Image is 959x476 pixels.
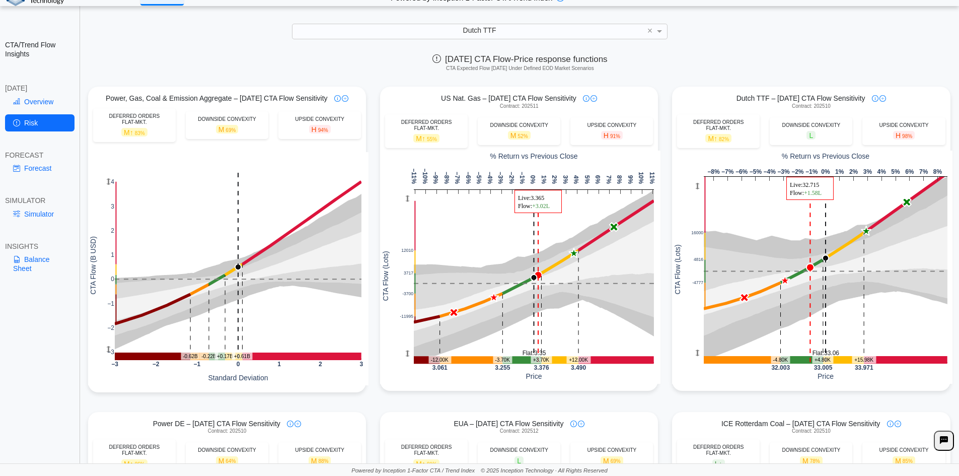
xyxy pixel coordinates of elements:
[5,251,75,277] a: Balance Sheet
[5,160,75,177] a: Forecast
[226,458,236,464] span: 64%
[806,131,816,140] span: L
[309,456,331,465] span: M
[318,127,328,133] span: 94%
[98,113,171,125] div: DEFERRED ORDERS FLAT-MKT.
[5,114,75,131] a: Risk
[719,459,722,467] span: ↓
[646,24,654,38] span: Clear value
[578,421,584,427] img: plus-icon.svg
[5,196,75,205] div: SIMULATOR
[390,119,463,131] div: DEFERRED ORDERS FLAT-MKT.
[427,461,437,467] span: 81%
[514,456,524,465] span: L
[575,447,648,453] div: UPSIDE CONVEXITY
[413,459,439,468] span: M
[887,421,894,427] img: info-icon.svg
[191,116,263,122] div: DOWNSIDE CONVEXITY
[719,137,729,142] span: 82%
[879,95,886,102] img: plus-icon.svg
[682,444,755,456] div: DEFERRED ORDERS FLAT-MKT.
[226,127,236,133] span: 69%
[5,242,75,251] div: INSIGHTS
[570,421,577,427] img: info-icon.svg
[5,151,75,160] div: FORECAST
[5,93,75,110] a: Overview
[216,125,239,133] span: M
[508,131,531,140] span: M
[518,133,528,139] span: 52%
[736,94,865,103] span: Dutch TTF – [DATE] CTA Flow Sensitivity
[85,65,954,72] h5: CTA Expected Flow [DATE] Under Defined EOD Market Scenarios
[591,95,597,102] img: plus-icon.svg
[601,456,623,465] span: M
[309,125,331,133] span: H
[130,459,133,467] span: ↑
[342,95,348,102] img: plus-icon.svg
[500,428,539,434] span: Contract: 202512
[283,447,356,453] div: UPSIDE CONVEXITY
[294,421,301,427] img: plus-icon.svg
[872,95,878,102] img: info-icon.svg
[583,95,589,102] img: info-icon.svg
[682,119,755,131] div: DEFERRED ORDERS FLAT-MKT.
[130,128,133,137] span: ↑
[413,134,439,143] span: M
[893,131,915,140] span: H
[721,419,880,428] span: ICE Rotterdam Coal – [DATE] CTA Flow Sensitivity
[867,122,940,128] div: UPSIDE CONVEXITY
[647,26,653,35] span: ×
[895,421,901,427] img: plus-icon.svg
[441,94,576,103] span: US Nat. Gas – [DATE] CTA Flow Sensitivity
[135,461,145,467] span: 86%
[610,133,620,139] span: 91%
[135,130,145,136] span: 83%
[5,84,75,93] div: [DATE]
[98,444,171,456] div: DEFERRED ORDERS FLAT-MKT.
[611,458,621,464] span: 69%
[191,447,263,453] div: DOWNSIDE CONVEXITY
[121,459,147,468] span: M
[714,134,717,143] span: ↑
[208,428,247,434] span: Contract: 202510
[216,456,239,465] span: M
[463,26,496,34] span: Dutch TTF
[287,421,293,427] img: info-icon.svg
[390,444,463,456] div: DEFERRED ORDERS FLAT-MKT.
[902,133,912,139] span: 98%
[810,458,820,464] span: 78%
[334,95,341,102] img: info-icon.svg
[575,122,648,128] div: UPSIDE CONVEXITY
[483,447,555,453] div: DOWNSIDE CONVEXITY
[454,419,563,428] span: EUA – [DATE] CTA Flow Sensitivity
[106,94,328,103] span: Power, Gas, Coal & Emission Aggregate – [DATE] CTA Flow Sensitivity
[893,456,915,465] span: M
[601,131,623,140] span: H
[775,447,847,453] div: DOWNSIDE CONVEXITY
[5,40,75,58] h2: CTA/Trend Flow Insights
[712,459,725,468] span: L
[283,116,356,122] div: UPSIDE CONVEXITY
[483,122,555,128] div: DOWNSIDE CONVEXITY
[500,103,539,109] span: Contract: 202511
[800,456,823,465] span: M
[427,137,437,142] span: 55%
[318,458,328,464] span: 88%
[792,103,831,109] span: Contract: 202510
[153,419,280,428] span: Power DE – [DATE] CTA Flow Sensitivity
[903,458,913,464] span: 85%
[422,459,425,467] span: ↑
[705,134,731,143] span: M
[867,447,940,453] div: UPSIDE CONVEXITY
[792,428,831,434] span: Contract: 202510
[121,128,147,137] span: M
[775,122,847,128] div: DOWNSIDE CONVEXITY
[5,206,75,223] a: Simulator
[432,54,607,64] span: [DATE] CTA Flow-Price response functions
[422,134,425,143] span: ↑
